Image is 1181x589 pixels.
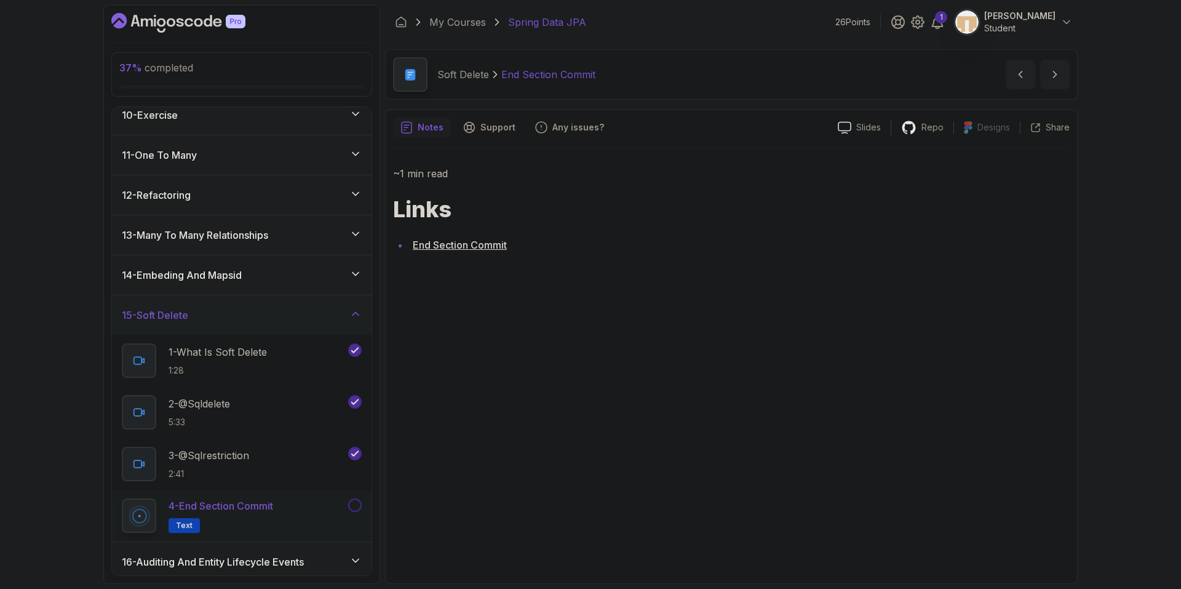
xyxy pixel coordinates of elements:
[977,121,1010,134] p: Designs
[122,555,304,569] h3: 16 - Auditing And Entity Lifecycle Events
[508,15,586,30] p: Spring Data JPA
[112,255,372,295] button: 14-Embeding And Mapsid
[119,62,142,74] span: 37 %
[393,118,451,137] button: notes button
[112,175,372,215] button: 12-Refactoring
[169,448,249,463] p: 3 - @Sqlrestriction
[112,95,372,135] button: 10-Exercise
[112,542,372,582] button: 16-Auditing And Entity Lifecycle Events
[921,121,944,134] p: Repo
[169,364,267,377] p: 1:28
[1040,60,1070,89] button: next content
[122,148,197,162] h3: 11 - One To Many
[930,15,945,30] a: 1
[1006,60,1035,89] button: previous content
[429,15,486,30] a: My Courses
[122,447,362,481] button: 3-@Sqlrestriction2:41
[835,16,870,28] p: 26 Points
[169,396,230,411] p: 2 - @Sqldelete
[437,67,489,82] p: Soft Delete
[122,268,242,282] h3: 14 - Embeding And Mapsid
[828,121,891,134] a: Slides
[552,121,604,134] p: Any issues?
[176,521,193,531] span: Text
[856,121,881,134] p: Slides
[984,22,1056,34] p: Student
[528,118,611,137] button: Feedback button
[112,215,372,255] button: 13-Many To Many Relationships
[122,499,362,533] button: 4-End Section CommitText
[112,135,372,175] button: 11-One To Many
[169,345,267,359] p: 1 - What Is Soft Delete
[935,11,947,23] div: 1
[955,10,1073,34] button: user profile image[PERSON_NAME]Student
[1046,121,1070,134] p: Share
[122,308,188,323] h3: 15 - Soft Delete
[413,239,507,251] a: End Section Commit
[1020,121,1070,134] button: Share
[169,416,230,428] p: 5:33
[418,121,443,134] p: Notes
[111,13,274,33] a: Dashboard
[112,295,372,335] button: 15-Soft Delete
[393,197,1070,222] h1: Links
[122,343,362,378] button: 1-What Is Soft Delete1:28
[456,118,523,137] button: Support button
[169,499,273,513] p: 4 - End Section Commit
[395,16,407,28] a: Dashboard
[122,395,362,430] button: 2-@Sqldelete5:33
[119,62,193,74] span: completed
[169,468,249,480] p: 2:41
[891,120,953,135] a: Repo
[122,108,178,122] h3: 10 - Exercise
[501,67,595,82] p: End Section Commit
[122,228,268,242] h3: 13 - Many To Many Relationships
[480,121,515,134] p: Support
[955,10,979,34] img: user profile image
[984,10,1056,22] p: [PERSON_NAME]
[393,165,1070,182] p: ~1 min read
[122,188,191,202] h3: 12 - Refactoring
